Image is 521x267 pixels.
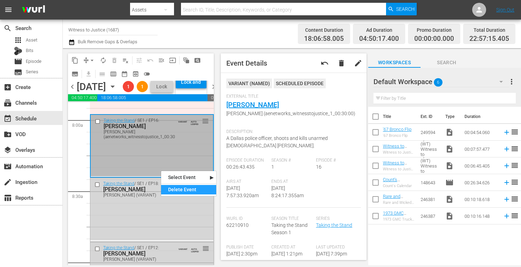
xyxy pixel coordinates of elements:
span: Asset [14,36,22,44]
span: Video [445,162,454,170]
span: Clear Lineup [120,55,131,66]
div: Delete Event [161,185,216,194]
span: input [169,57,176,64]
th: Title [383,107,416,126]
span: reorder [511,212,519,220]
span: Event Details [226,59,267,67]
span: Episode # [316,158,357,163]
img: ans4CAIJ8jUAAAAAAAAAAAAAAAAAAAAAAAAgQb4GAAAAAAAAAAAAAAAAAAAAAAAAJMjXAAAAAAAAAAAAAAAAAAAAAAAAgAT5G... [17,2,50,18]
span: [PERSON_NAME] (aenetworks_witnesstojustice_1_00:30:00) [226,110,357,117]
span: preview_outlined [132,71,139,77]
svg: Add to Schedule [503,179,511,186]
button: more_vert [507,73,516,90]
td: 246381 [418,191,443,208]
div: [PERSON_NAME] [103,250,175,257]
a: Witness to Justice by A&E (WT) Witness to Justice: [PERSON_NAME] 150 [383,160,415,192]
svg: Add to Schedule [503,128,511,136]
div: Select Event [161,173,216,182]
span: Revert to Primary Episode [320,59,329,67]
span: Create Search Block [192,55,203,66]
td: 246387 [418,208,443,224]
span: 18:06:58.005 [304,35,344,43]
span: Create [3,83,12,91]
td: 00:26:34.626 [462,174,500,191]
div: Count's Calendar [383,184,415,188]
div: '67 Bronco Flip [383,133,411,138]
a: Rare and Wicked 1962 [PERSON_NAME] [383,194,413,215]
span: Wurl Id [226,216,268,222]
span: reorder [511,144,519,153]
span: pageview_outlined [194,57,201,64]
span: 00:26:43.435 [226,164,255,170]
span: Bits [26,47,33,54]
span: reorder [202,117,209,125]
div: / SE1 / EP16: [104,118,182,139]
div: [PERSON_NAME] (aenetworks_witnesstojustice_1_00:30:00) [104,129,182,139]
svg: Add to Schedule [503,195,511,203]
span: 1 [271,164,274,170]
span: reorder [511,195,519,203]
span: Airs At [226,179,268,185]
div: Content Duration [304,25,344,35]
span: Channels [3,99,12,107]
span: reorder [202,245,209,252]
span: Overlays [3,146,12,154]
span: date_range_outlined [121,71,128,77]
span: Description: [226,129,357,135]
span: Revert to Primary Episode [145,55,156,66]
span: External Title [226,94,357,99]
span: Season Title [271,216,313,222]
span: Refresh All Search Blocks [178,53,192,67]
button: undo [316,55,333,72]
div: Ad Duration [359,25,399,35]
span: calendar_view_week_outlined [110,71,117,77]
span: Reports [3,194,12,202]
td: 00:10:18.618 [462,191,500,208]
td: 00:10:16.148 [462,208,500,224]
td: 249594 [418,124,443,141]
span: Remove Gaps & Overlaps [81,55,98,66]
div: [PERSON_NAME] [103,186,175,193]
button: Lock [151,81,173,92]
span: 1 [123,84,134,89]
span: Asset [26,37,37,44]
div: 1973 GMC Truck Gets EPIC Air Brush [383,217,415,222]
a: Taking the Stand [104,118,135,123]
span: Last Updated [316,245,357,250]
span: [DATE] 7:39pm [316,251,347,257]
span: 04:50:17.400 [359,35,399,43]
a: Witness to Justice by A&E (WT) Witness to Justice: [PERSON_NAME] 150 [383,143,415,175]
a: Taking the Stand [316,222,352,228]
span: 00:00:00.000 [414,35,454,43]
span: Lock [153,83,170,90]
td: Witness to Justice by A&E (WT) Witness to Justice: [PERSON_NAME] 150 [418,157,443,174]
span: reorder [511,128,519,136]
div: Total Duration [469,25,509,35]
span: 6 [434,75,443,90]
th: Ext. ID [416,107,441,126]
span: Search [3,24,12,32]
button: delete [333,55,350,72]
span: toggle_off [143,71,150,77]
span: Bulk Remove Gaps & Overlaps [77,39,137,44]
span: Created At [271,245,313,250]
span: Select an event to delete [109,55,120,66]
span: 22:57:15.405 [469,35,509,43]
span: VARIANT [179,245,188,250]
span: reorder [511,161,519,170]
span: menu [4,6,13,14]
a: '67 Bronco Flip [383,127,411,132]
span: [DATE] 1:21pm [271,251,302,257]
span: VOD [3,130,12,139]
div: [PERSON_NAME] (VARIANT) [103,257,175,262]
button: Search [386,3,417,15]
button: reorder [202,245,209,252]
span: Series [316,216,357,222]
span: chevron_left [68,82,77,91]
span: Video [445,128,454,136]
td: Witness to Justice by A&E (WT) Witness to Justice: [PERSON_NAME] 150 [418,141,443,157]
th: Duration [460,107,502,126]
span: Taking the Stand Season 1 [271,222,308,235]
span: Update Metadata from Key Asset [167,55,178,66]
span: Episode Duration [226,158,268,163]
